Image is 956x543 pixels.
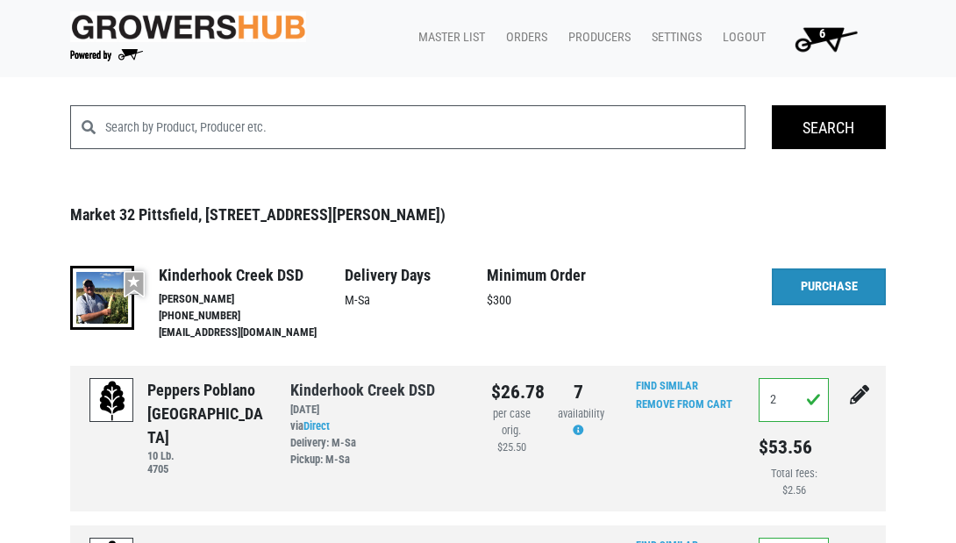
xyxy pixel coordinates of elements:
div: [DATE] [290,402,465,418]
div: Peppers Poblano [GEOGRAPHIC_DATA] [147,378,264,449]
p: M-Sa [345,291,488,311]
div: per case [491,406,532,423]
a: Producers [554,21,638,54]
a: Kinderhook Creek DSD [290,381,435,399]
h3: Market 32 Pittsfield, [STREET_ADDRESS][PERSON_NAME]) [70,205,886,225]
a: 6 [773,21,872,56]
input: Qty [759,378,829,422]
a: Orders [492,21,554,54]
img: Cart [787,21,865,56]
input: Remove From Cart [625,395,743,415]
img: placeholder-variety-43d6402dacf2d531de610a020419775a.svg [90,379,134,423]
h4: Minimum Order [487,266,630,285]
li: [PERSON_NAME] [159,291,344,308]
h4: Kinderhook Creek DSD [159,266,344,285]
li: [EMAIL_ADDRESS][DOMAIN_NAME] [159,325,344,341]
h5: $53.56 [759,436,829,459]
h4: Delivery Days [345,266,488,285]
a: Find Similar [636,379,698,392]
div: Delivery: M-Sa Pickup: M-Sa [290,435,465,468]
div: Total fees: $2.56 [759,466,829,499]
a: Settings [638,21,709,54]
a: Purchase [772,268,886,305]
img: original-fc7597fdc6adbb9d0e2ae620e786d1a2.jpg [70,11,306,42]
input: Search [772,105,886,149]
a: Master List [404,21,492,54]
span: availability [558,407,604,420]
div: $26.78 [491,378,532,406]
span: 6 [819,26,825,41]
img: thumbnail-090b6f636918ed6916eef32b8074a337.jpg [70,266,134,330]
a: Logout [709,21,773,54]
li: [PHONE_NUMBER] [159,308,344,325]
div: 7 [558,378,598,406]
p: $300 [487,291,630,311]
div: orig. $25.50 [491,423,532,456]
input: Search by Product, Producer etc. [105,105,746,149]
div: via [290,418,465,468]
a: Direct [303,419,330,432]
img: Powered by Big Wheelbarrow [70,49,143,61]
h6: 4705 [147,462,264,475]
h6: 10 Lb. [147,449,264,462]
